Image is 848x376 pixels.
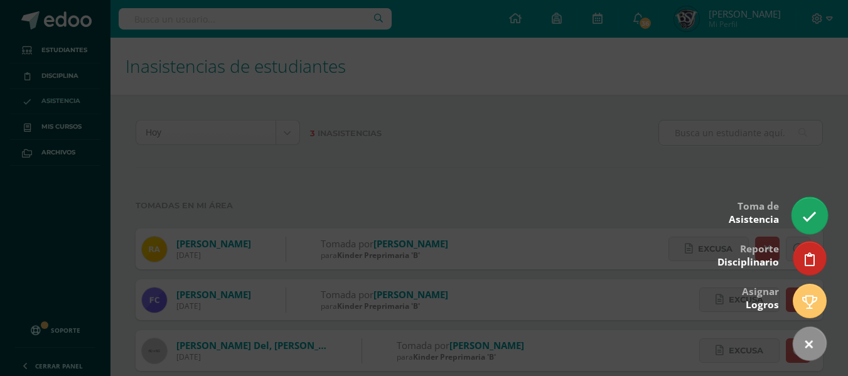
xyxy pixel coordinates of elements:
div: Toma de [729,191,779,232]
span: Asistencia [729,213,779,226]
div: Asignar [742,277,779,318]
span: Logros [746,298,779,311]
span: Disciplinario [717,255,779,269]
div: Reporte [717,234,779,275]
